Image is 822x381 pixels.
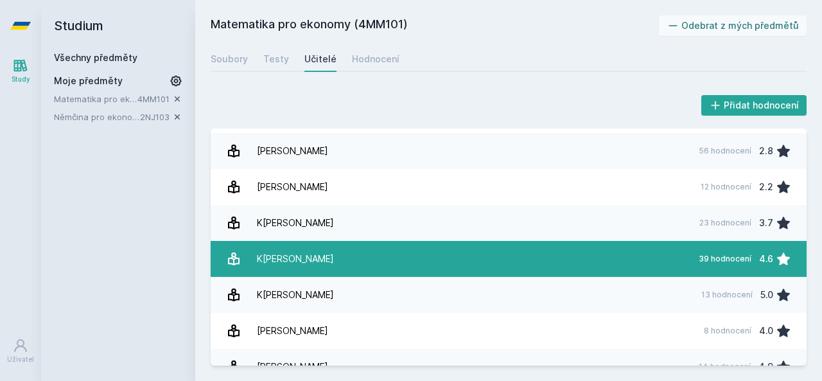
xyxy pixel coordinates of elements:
div: 5.0 [760,282,773,308]
button: Odebrat z mých předmětů [659,15,807,36]
div: Uživatel [7,355,34,364]
div: 8 hodnocení [704,326,751,336]
div: 12 hodnocení [701,182,751,192]
div: [PERSON_NAME] [257,354,328,380]
div: 4.9 [758,354,773,380]
a: Hodnocení [352,46,399,72]
div: 2.8 [759,138,773,164]
div: 39 hodnocení [699,254,751,264]
div: [PERSON_NAME] [257,138,328,164]
a: K[PERSON_NAME] 39 hodnocení 4.6 [211,241,807,277]
div: Soubory [211,53,248,66]
a: K[PERSON_NAME] 13 hodnocení 5.0 [211,277,807,313]
span: Moje předměty [54,75,123,87]
a: [PERSON_NAME] 12 hodnocení 2.2 [211,169,807,205]
div: 2.2 [759,174,773,200]
a: Testy [263,46,289,72]
div: K[PERSON_NAME] [257,210,334,236]
a: Study [3,51,39,91]
div: Testy [263,53,289,66]
div: 3.7 [759,210,773,236]
a: 2NJ103 [140,112,170,122]
div: Hodnocení [352,53,399,66]
div: 14 hodnocení [699,362,751,372]
a: Všechny předměty [54,52,137,63]
div: 4.6 [759,246,773,272]
div: 4.0 [759,318,773,344]
a: Němčina pro ekonomy - mírně pokročilá úroveň 1 (A2) [54,111,140,123]
a: 4MM101 [137,94,170,104]
a: Matematika pro ekonomy [54,93,137,105]
a: K[PERSON_NAME] 23 hodnocení 3.7 [211,205,807,241]
div: K[PERSON_NAME] [257,246,334,272]
div: Učitelé [304,53,337,66]
a: [PERSON_NAME] 56 hodnocení 2.8 [211,133,807,169]
div: 23 hodnocení [699,218,751,228]
a: Uživatel [3,332,39,371]
div: [PERSON_NAME] [257,174,328,200]
div: K[PERSON_NAME] [257,282,334,308]
div: 13 hodnocení [701,290,753,300]
div: 56 hodnocení [699,146,751,156]
a: Soubory [211,46,248,72]
a: [PERSON_NAME] 8 hodnocení 4.0 [211,313,807,349]
button: Přidat hodnocení [701,95,807,116]
div: [PERSON_NAME] [257,318,328,344]
a: Učitelé [304,46,337,72]
div: Study [12,75,30,84]
h2: Matematika pro ekonomy (4MM101) [211,15,659,36]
